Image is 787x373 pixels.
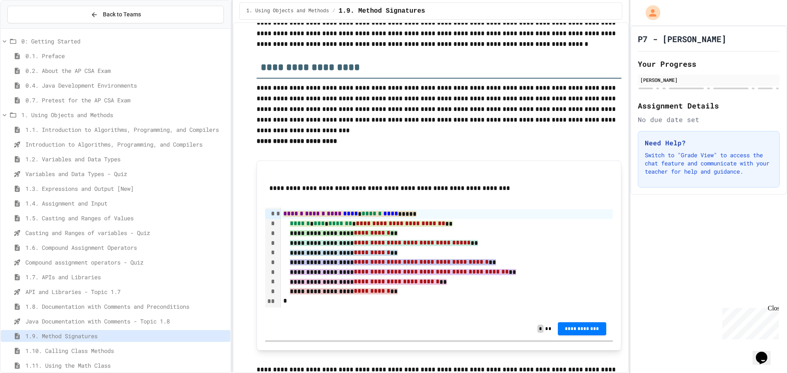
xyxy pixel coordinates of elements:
span: 0.1. Preface [25,52,227,60]
span: 1.3. Expressions and Output [New] [25,184,227,193]
span: Introduction to Algorithms, Programming, and Compilers [25,140,227,149]
span: Java Documentation with Comments - Topic 1.8 [25,317,227,326]
iframe: chat widget [719,305,779,339]
span: 1.9. Method Signatures [25,332,227,340]
span: 0.7. Pretest for the AP CSA Exam [25,96,227,104]
span: 1. Using Objects and Methods [21,111,227,119]
span: 1.5. Casting and Ranges of Values [25,214,227,222]
span: 1. Using Objects and Methods [246,8,329,14]
span: Compound assignment operators - Quiz [25,258,227,267]
span: 1.6. Compound Assignment Operators [25,243,227,252]
button: Back to Teams [7,6,224,23]
div: [PERSON_NAME] [640,76,777,84]
h2: Assignment Details [638,100,780,111]
span: 1.10. Calling Class Methods [25,346,227,355]
span: API and Libraries - Topic 1.7 [25,287,227,296]
span: Back to Teams [103,10,141,19]
span: / [332,8,335,14]
div: My Account [637,3,662,22]
span: 0.4. Java Development Environments [25,81,227,90]
span: 0.2. About the AP CSA Exam [25,66,227,75]
span: Variables and Data Types - Quiz [25,170,227,178]
div: No due date set [638,115,780,124]
span: 1.2. Variables and Data Types [25,155,227,163]
span: 1.9. Method Signatures [339,6,425,16]
h1: P7 - [PERSON_NAME] [638,33,726,45]
span: 1.7. APIs and Libraries [25,273,227,281]
div: Chat with us now!Close [3,3,57,52]
h3: Need Help? [645,138,773,148]
span: 1.11. Using the Math Class [25,361,227,370]
span: 1.4. Assignment and Input [25,199,227,208]
span: 0: Getting Started [21,37,227,45]
span: 1.8. Documentation with Comments and Preconditions [25,302,227,311]
h2: Your Progress [638,58,780,70]
span: Casting and Ranges of variables - Quiz [25,228,227,237]
p: Switch to "Grade View" to access the chat feature and communicate with your teacher for help and ... [645,151,773,176]
iframe: chat widget [753,340,779,365]
span: 1.1. Introduction to Algorithms, Programming, and Compilers [25,125,227,134]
